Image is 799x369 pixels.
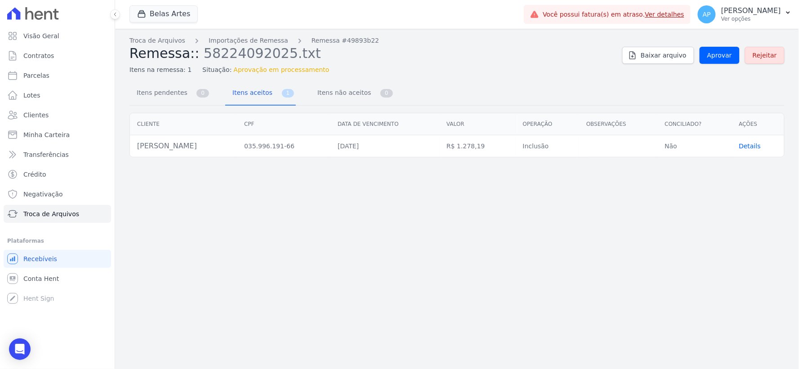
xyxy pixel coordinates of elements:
span: Parcelas [23,71,49,80]
a: Itens pendentes 0 [129,82,211,106]
span: translation missing: pt-BR.manager.charges.file_imports.show.table_row.details [739,142,761,150]
nav: Tab selector [129,82,395,106]
th: Operação [516,113,579,135]
a: Itens não aceitos 0 [310,82,395,106]
span: Você possui fatura(s) em atraso. [543,10,684,19]
div: Open Intercom Messenger [9,338,31,360]
a: Importações de Remessa [209,36,288,45]
span: Crédito [23,170,46,179]
a: Minha Carteira [4,126,111,144]
span: Rejeitar [753,51,777,60]
div: Plataformas [7,236,107,246]
td: 035.996.191-66 [237,135,330,157]
span: Itens não aceitos [312,84,373,102]
a: Rejeitar [745,47,785,64]
th: Data de vencimento [330,113,439,135]
a: Negativação [4,185,111,203]
th: CPF [237,113,330,135]
span: Conta Hent [23,274,59,283]
a: Aprovar [700,47,740,64]
span: Recebíveis [23,254,57,263]
a: Contratos [4,47,111,65]
span: Clientes [23,111,49,120]
td: [DATE] [330,135,439,157]
th: Valor [439,113,516,135]
a: Crédito [4,165,111,183]
span: Remessa:: [129,45,200,61]
a: Details [739,142,761,150]
span: 0 [196,89,209,98]
span: 1 [282,89,295,98]
span: Contratos [23,51,54,60]
span: Aprovação em processamento [234,65,330,75]
a: Recebíveis [4,250,111,268]
td: R$ 1.278,19 [439,135,516,157]
th: Observações [579,113,657,135]
span: Negativação [23,190,63,199]
a: Ver detalhes [645,11,685,18]
span: Transferências [23,150,69,159]
a: Troca de Arquivos [4,205,111,223]
span: Itens pendentes [131,84,189,102]
a: Lotes [4,86,111,104]
nav: Breadcrumb [129,36,615,45]
a: Conta Hent [4,270,111,288]
p: Ver opções [721,15,781,22]
span: Itens aceitos [227,84,274,102]
a: Clientes [4,106,111,124]
span: 0 [380,89,393,98]
a: Itens aceitos 1 [225,82,296,106]
span: Baixar arquivo [641,51,687,60]
a: Visão Geral [4,27,111,45]
span: Lotes [23,91,40,100]
p: [PERSON_NAME] [721,6,781,15]
a: Baixar arquivo [622,47,694,64]
span: Visão Geral [23,31,59,40]
th: Ações [732,113,784,135]
span: Troca de Arquivos [23,209,79,218]
button: AP [PERSON_NAME] Ver opções [691,2,799,27]
span: Situação: [202,65,232,75]
span: 58224092025.txt [204,44,321,61]
th: Cliente [130,113,237,135]
span: Minha Carteira [23,130,70,139]
a: Transferências [4,146,111,164]
button: Belas Artes [129,5,198,22]
a: Troca de Arquivos [129,36,185,45]
a: Parcelas [4,67,111,84]
td: Não [658,135,732,157]
td: Inclusão [516,135,579,157]
span: Aprovar [707,51,732,60]
a: Remessa #49893b22 [312,36,379,45]
th: Conciliado? [658,113,732,135]
td: [PERSON_NAME] [130,135,237,157]
span: AP [703,11,711,18]
span: Itens na remessa: 1 [129,65,192,75]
